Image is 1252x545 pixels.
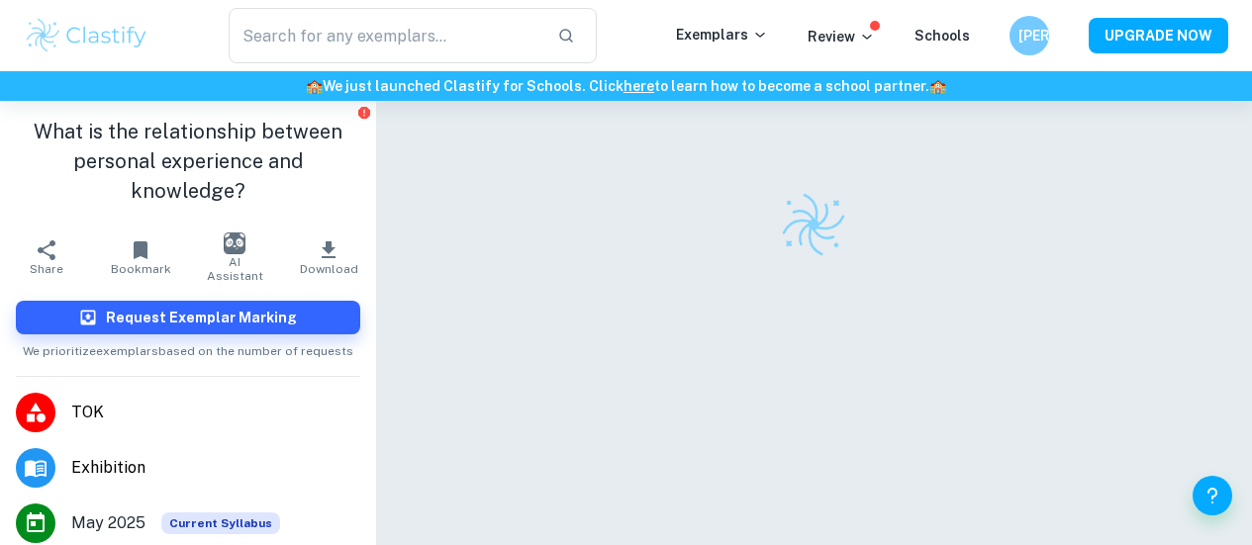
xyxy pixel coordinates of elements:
span: AI Assistant [200,255,270,283]
button: Help and Feedback [1193,476,1232,515]
input: Search for any exemplars... [229,8,541,63]
button: Bookmark [94,229,188,285]
button: [PERSON_NAME] [1010,16,1049,55]
span: Share [30,262,63,276]
a: here [624,78,654,94]
button: Report issue [357,105,372,120]
img: Clastify logo [779,190,848,259]
h6: We just launched Clastify for Schools. Click to learn how to become a school partner. [4,75,1248,97]
h1: What is the relationship between personal experience and knowledge? [16,117,360,206]
a: Schools [915,28,970,44]
span: May 2025 [71,511,145,535]
span: Exhibition [71,456,360,480]
span: TOK [71,401,360,424]
img: AI Assistant [224,232,245,254]
h6: Request Exemplar Marking [106,307,297,328]
button: UPGRADE NOW [1089,18,1228,53]
h6: [PERSON_NAME] [1018,25,1041,46]
img: Clastify logo [24,16,149,55]
button: AI Assistant [188,229,282,285]
span: Current Syllabus [161,512,280,534]
button: Request Exemplar Marking [16,301,360,334]
span: We prioritize exemplars based on the number of requests [23,334,353,360]
span: 🏫 [306,78,323,94]
button: Download [282,229,376,285]
span: 🏫 [929,78,946,94]
p: Exemplars [676,24,768,45]
span: Download [300,262,358,276]
span: Bookmark [111,262,171,276]
div: This exemplar is based on the current syllabus. Feel free to refer to it for inspiration/ideas wh... [161,512,280,534]
p: Review [808,26,875,47]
